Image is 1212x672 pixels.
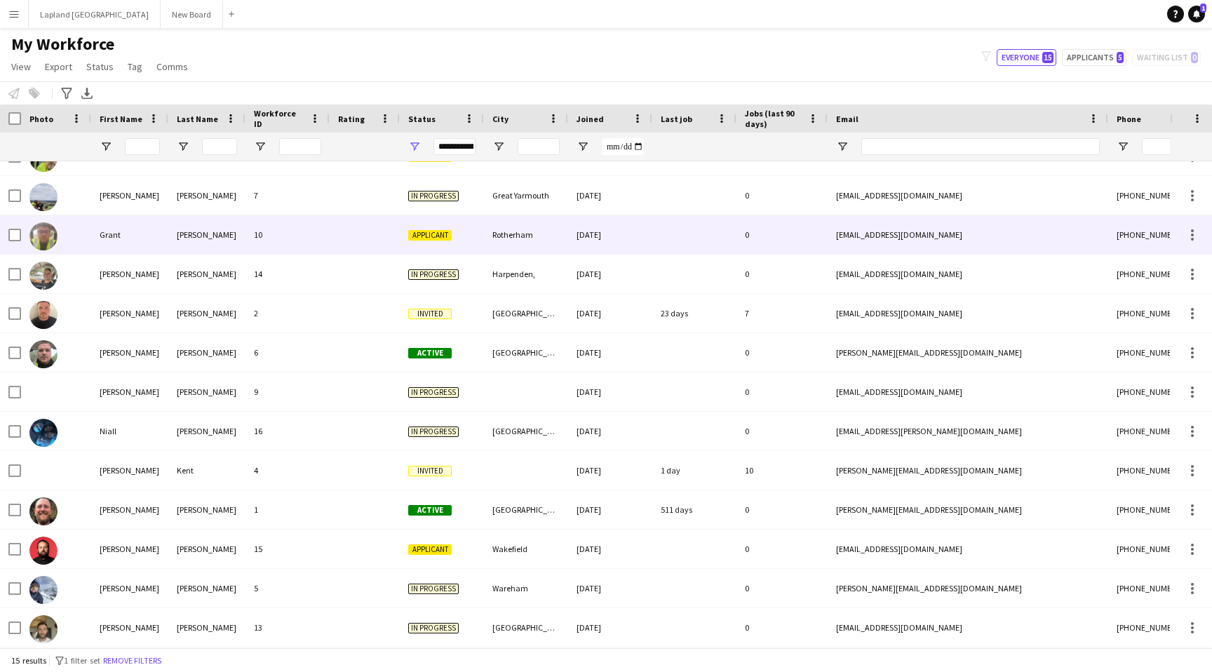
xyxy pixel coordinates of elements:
div: [PERSON_NAME] [91,530,168,568]
div: Great Yarmouth [484,176,568,215]
div: [GEOGRAPHIC_DATA] [484,294,568,332]
div: [PERSON_NAME] [168,608,245,647]
div: [DATE] [568,333,652,372]
button: Open Filter Menu [492,140,505,153]
div: [DATE] [568,608,652,647]
div: [PERSON_NAME] [91,294,168,332]
img: Scott Dickie [29,615,58,643]
img: Etienne Lopes [29,183,58,211]
div: 2 [245,294,330,332]
span: Active [408,505,452,516]
div: [EMAIL_ADDRESS][DOMAIN_NAME] [828,372,1108,411]
div: 0 [736,176,828,215]
span: Active [408,348,452,358]
div: 15 [245,530,330,568]
span: My Workforce [11,34,114,55]
img: Niall Clark [29,419,58,447]
div: 10 [245,215,330,254]
button: Applicants5 [1062,49,1126,66]
span: Invited [408,309,452,319]
input: Joined Filter Input [602,138,644,155]
span: Email [836,114,858,124]
span: Invited [408,466,452,476]
span: Phone [1117,114,1141,124]
div: 9 [245,372,330,411]
div: [DATE] [568,215,652,254]
div: [EMAIL_ADDRESS][PERSON_NAME][DOMAIN_NAME] [828,412,1108,450]
span: Jobs (last 90 days) [745,108,802,129]
div: [PERSON_NAME][EMAIL_ADDRESS][DOMAIN_NAME] [828,451,1108,490]
span: Photo [29,114,53,124]
div: Kent [168,451,245,490]
button: Remove filters [100,653,164,668]
input: City Filter Input [518,138,560,155]
button: Lapland [GEOGRAPHIC_DATA] [29,1,161,28]
div: [PERSON_NAME][EMAIL_ADDRESS][DOMAIN_NAME] [828,490,1108,529]
div: 0 [736,490,828,529]
div: Grant [91,215,168,254]
div: 13 [245,608,330,647]
span: Workforce ID [254,108,304,129]
div: [EMAIL_ADDRESS][DOMAIN_NAME] [828,608,1108,647]
button: Open Filter Menu [177,140,189,153]
button: Everyone15 [997,49,1056,66]
div: [DATE] [568,294,652,332]
span: Tag [128,60,142,73]
button: Open Filter Menu [254,140,267,153]
span: Status [86,60,114,73]
div: [PERSON_NAME] [91,451,168,490]
a: Status [81,58,119,76]
div: [GEOGRAPHIC_DATA] [484,490,568,529]
span: Comms [156,60,188,73]
div: [PERSON_NAME] [168,412,245,450]
img: Ross Murray [29,497,58,525]
div: [DATE] [568,176,652,215]
div: [PERSON_NAME] [91,569,168,607]
button: Open Filter Menu [100,140,112,153]
span: Joined [577,114,604,124]
span: Applicant [408,544,452,555]
div: [EMAIL_ADDRESS][DOMAIN_NAME] [828,176,1108,215]
div: Niall [91,412,168,450]
span: Rating [338,114,365,124]
div: [PERSON_NAME] [168,215,245,254]
div: 4 [245,451,330,490]
span: In progress [408,269,459,280]
span: Export [45,60,72,73]
span: In progress [408,191,459,201]
div: 10 [736,451,828,490]
div: [PERSON_NAME][EMAIL_ADDRESS][DOMAIN_NAME] [828,333,1108,372]
div: 5 [245,569,330,607]
a: Export [39,58,78,76]
div: Wakefield [484,530,568,568]
span: 15 [1042,52,1053,63]
div: 0 [736,333,828,372]
div: Harpenden, [484,255,568,293]
app-action-btn: Export XLSX [79,85,95,102]
div: 7 [736,294,828,332]
a: 1 [1188,6,1205,22]
div: [PERSON_NAME] [91,608,168,647]
div: [DATE] [568,530,652,568]
div: 511 days [652,490,736,529]
span: Last Name [177,114,218,124]
span: In progress [408,623,459,633]
div: [PERSON_NAME] [91,372,168,411]
div: 0 [736,530,828,568]
input: Email Filter Input [861,138,1100,155]
img: James Miller [29,262,58,290]
div: [DATE] [568,372,652,411]
div: [PERSON_NAME] [168,333,245,372]
span: Last job [661,114,692,124]
div: 16 [245,412,330,450]
div: [PERSON_NAME] [91,490,168,529]
span: Status [408,114,436,124]
div: [PERSON_NAME] [168,569,245,607]
span: In progress [408,387,459,398]
span: 1 filter set [64,655,100,666]
div: 0 [736,569,828,607]
div: 0 [736,608,828,647]
div: [PERSON_NAME] [168,176,245,215]
span: City [492,114,509,124]
app-action-btn: Advanced filters [58,85,75,102]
